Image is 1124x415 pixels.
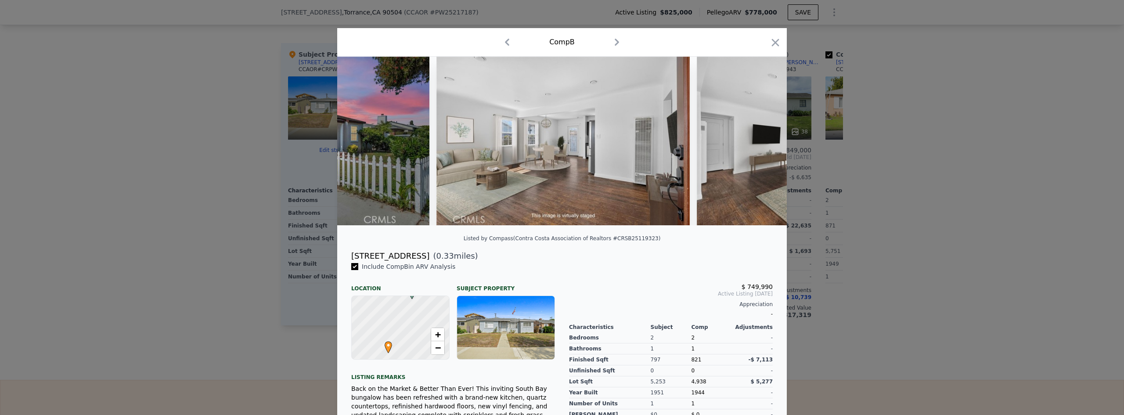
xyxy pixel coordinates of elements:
a: Zoom in [431,328,444,341]
div: Finished Sqft [569,354,651,365]
span: 2 [691,335,695,341]
div: Adjustments [732,324,773,331]
img: Property Img [436,57,690,225]
div: Characteristics [569,324,651,331]
span: 821 [691,357,701,363]
div: 1 [691,343,732,354]
div: [STREET_ADDRESS] [351,250,429,262]
div: 5,253 [651,376,692,387]
div: - [732,332,773,343]
img: Property Img [697,57,950,225]
div: - [569,308,773,320]
div: 1 [691,398,732,409]
a: Zoom out [431,341,444,354]
div: Lot Sqft [569,376,651,387]
div: Comp B [549,37,575,47]
div: 1 [651,343,692,354]
div: Bedrooms [569,332,651,343]
span: Include Comp B in ARV Analysis [358,263,459,270]
span: + [435,329,441,340]
div: 797 [651,354,692,365]
div: 1 [651,398,692,409]
div: - [732,398,773,409]
div: 0 [651,365,692,376]
span: Active Listing [DATE] [569,290,773,297]
div: Bathrooms [569,343,651,354]
span: 0.33 [436,251,454,260]
span: − [435,342,441,353]
span: 0 [691,368,695,374]
div: - [732,365,773,376]
div: Year Built [569,387,651,398]
span: • [382,339,394,352]
div: - [732,343,773,354]
div: 1951 [651,387,692,398]
span: ( miles) [429,250,478,262]
div: Listing remarks [351,367,555,381]
div: - [732,387,773,398]
div: Comp [691,324,732,331]
div: 1944 [691,387,732,398]
span: -$ 7,113 [749,357,773,363]
div: Number of Units [569,398,651,409]
span: $ 5,277 [751,379,773,385]
div: Appreciation [569,301,773,308]
div: Location [351,278,450,292]
span: $ 749,990 [742,283,773,290]
div: Unfinished Sqft [569,365,651,376]
span: 4,938 [691,379,706,385]
div: Subject Property [457,278,555,292]
div: Subject [651,324,692,331]
div: Listed by Compass (Contra Costa Association of Realtors #CRSB25119323) [464,235,661,242]
div: 2 [651,332,692,343]
div: • [382,341,388,346]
